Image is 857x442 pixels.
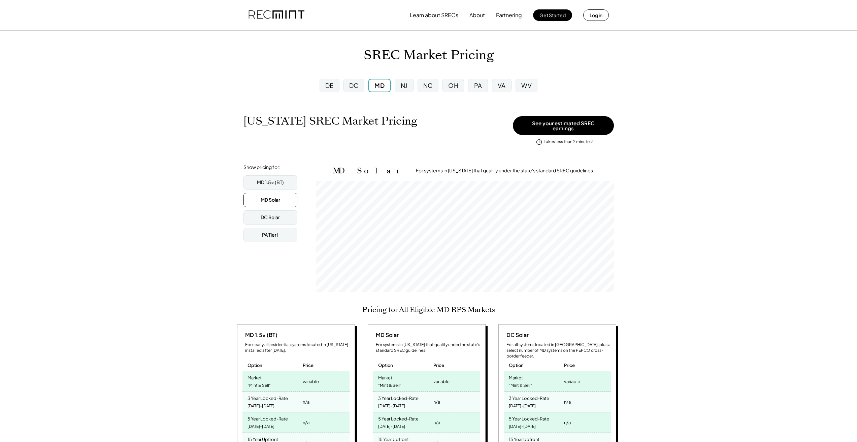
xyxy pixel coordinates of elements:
[521,81,532,90] div: WV
[583,9,609,21] button: Log in
[374,81,385,90] div: MD
[433,418,440,427] div: n/a
[303,377,319,386] div: variable
[248,373,262,381] div: Market
[303,418,309,427] div: n/a
[248,381,271,390] div: "Mint & Sell"
[248,402,274,411] div: [DATE]-[DATE]
[248,422,274,431] div: [DATE]-[DATE]
[378,402,405,411] div: [DATE]-[DATE]
[498,81,506,90] div: VA
[433,362,444,368] div: Price
[509,362,524,368] div: Option
[262,232,278,238] div: PA Tier I
[416,167,594,174] div: For systems in [US_STATE] that qualify under the state's standard SREC guidelines.
[506,342,611,359] div: For all systems located in [GEOGRAPHIC_DATA], plus a select number of MD systems on the PEPCO cro...
[349,81,359,90] div: DC
[509,402,536,411] div: [DATE]-[DATE]
[564,377,580,386] div: variable
[474,81,482,90] div: PA
[257,179,284,186] div: MD 1.5x (BT)
[248,414,288,422] div: 5 Year Locked-Rate
[564,397,571,407] div: n/a
[509,381,532,390] div: "Mint & Sell"
[509,394,549,401] div: 3 Year Locked-Rate
[303,362,314,368] div: Price
[261,214,280,221] div: DC Solar
[248,394,288,401] div: 3 Year Locked-Rate
[448,81,458,90] div: OH
[378,422,405,431] div: [DATE]-[DATE]
[401,81,408,90] div: NJ
[504,331,529,339] div: DC Solar
[378,362,393,368] div: Option
[509,422,536,431] div: [DATE]-[DATE]
[303,397,309,407] div: n/a
[378,394,419,401] div: 3 Year Locked-Rate
[509,373,523,381] div: Market
[243,114,417,128] h1: [US_STATE] SREC Market Pricing
[376,342,480,353] div: For systems in [US_STATE] that qualify under the state's standard SREC guidelines.
[564,362,575,368] div: Price
[378,381,401,390] div: "Mint & Sell"
[245,342,350,353] div: For nearly all residential systems located in [US_STATE] installed after [DATE].
[242,331,277,339] div: MD 1.5x (BT)
[243,164,281,171] div: Show pricing for:
[513,116,614,135] button: See your estimated SREC earnings
[249,4,304,27] img: recmint-logotype%403x.png
[378,414,419,422] div: 5 Year Locked-Rate
[533,9,572,21] button: Get Started
[433,377,450,386] div: variable
[564,418,571,427] div: n/a
[469,8,485,22] button: About
[333,166,406,176] h2: MD Solar
[362,305,495,314] h2: Pricing for All Eligible MD RPS Markets
[423,81,433,90] div: NC
[433,397,440,407] div: n/a
[496,8,522,22] button: Partnering
[325,81,334,90] div: DE
[378,373,392,381] div: Market
[410,8,458,22] button: Learn about SRECs
[261,197,280,203] div: MD Solar
[248,362,262,368] div: Option
[364,47,494,63] h1: SREC Market Pricing
[544,139,593,145] div: takes less than 2 minutes!
[373,331,399,339] div: MD Solar
[509,414,549,422] div: 5 Year Locked-Rate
